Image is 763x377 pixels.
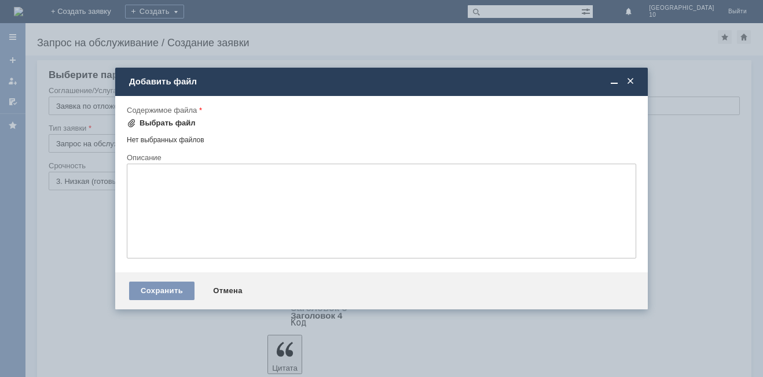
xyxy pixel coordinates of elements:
[625,76,636,87] span: Закрыть
[127,131,636,145] div: Нет выбранных файлов
[129,76,636,87] div: Добавить файл
[608,76,620,87] span: Свернуть (Ctrl + M)
[127,154,634,161] div: Описание
[127,106,634,114] div: Содержимое файла
[140,119,196,128] div: Выбрать файл
[5,5,169,14] div: прошу удалить отложенные чеки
